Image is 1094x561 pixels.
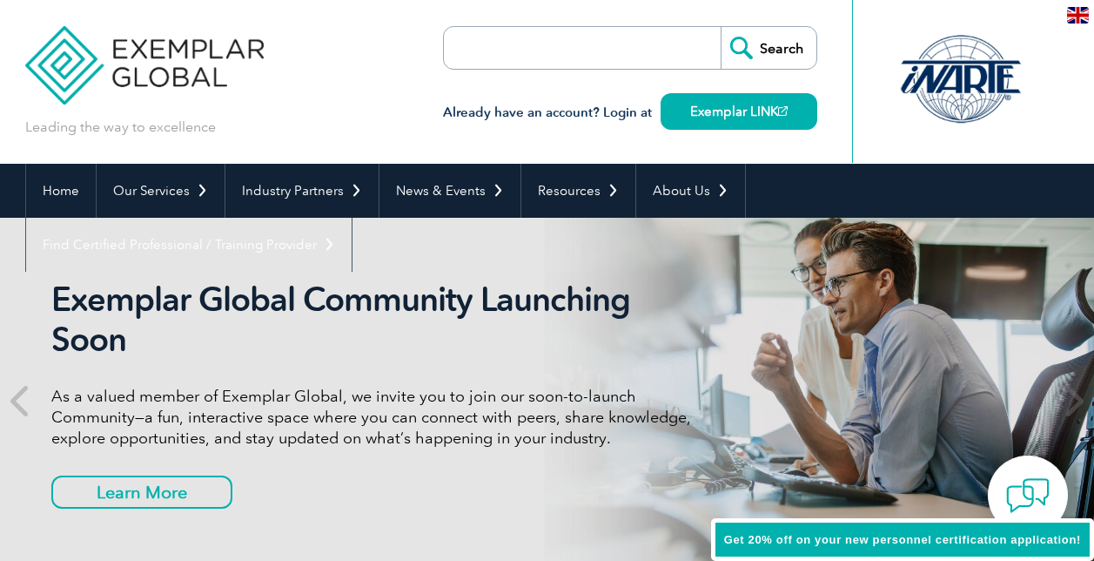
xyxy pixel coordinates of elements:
[1006,474,1050,517] img: contact-chat.png
[521,164,635,218] a: Resources
[636,164,745,218] a: About Us
[51,386,704,449] p: As a valued member of Exemplar Global, we invite you to join our soon-to-launch Community—a fun, ...
[379,164,520,218] a: News & Events
[443,102,817,124] h3: Already have an account? Login at
[51,476,232,509] a: Learn More
[721,27,816,69] input: Search
[724,533,1081,546] span: Get 20% off on your new personnel certification application!
[25,118,216,137] p: Leading the way to excellence
[225,164,379,218] a: Industry Partners
[778,106,788,116] img: open_square.png
[97,164,225,218] a: Our Services
[51,280,704,360] h2: Exemplar Global Community Launching Soon
[26,164,96,218] a: Home
[26,218,352,272] a: Find Certified Professional / Training Provider
[661,93,817,130] a: Exemplar LINK
[1067,7,1089,24] img: en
